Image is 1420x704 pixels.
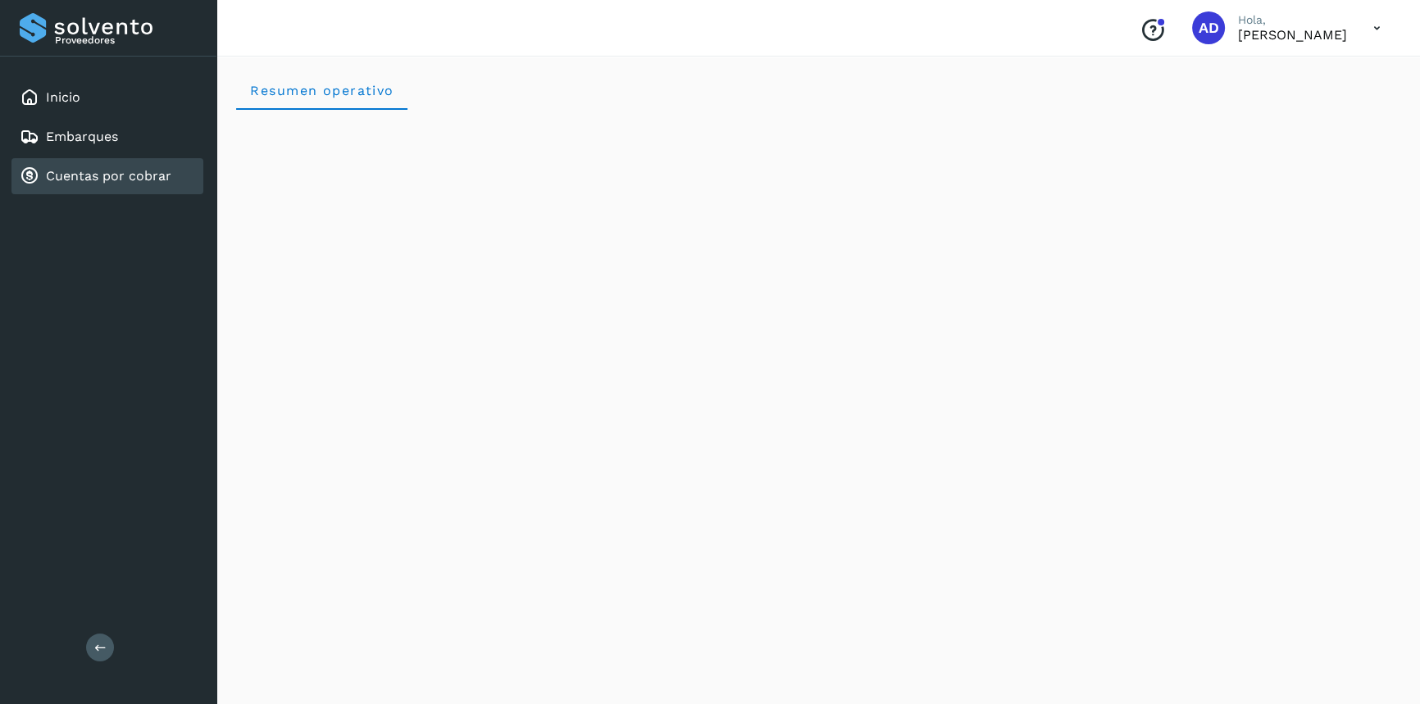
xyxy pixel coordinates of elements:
div: Embarques [11,119,203,155]
span: Resumen operativo [249,83,394,98]
a: Embarques [46,129,118,144]
a: Cuentas por cobrar [46,168,171,184]
p: ALMA DELIA CASTAÑEDA MERCADO [1238,27,1347,43]
div: Cuentas por cobrar [11,158,203,194]
a: Inicio [46,89,80,105]
p: Proveedores [55,34,197,46]
p: Hola, [1238,13,1347,27]
div: Inicio [11,79,203,116]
